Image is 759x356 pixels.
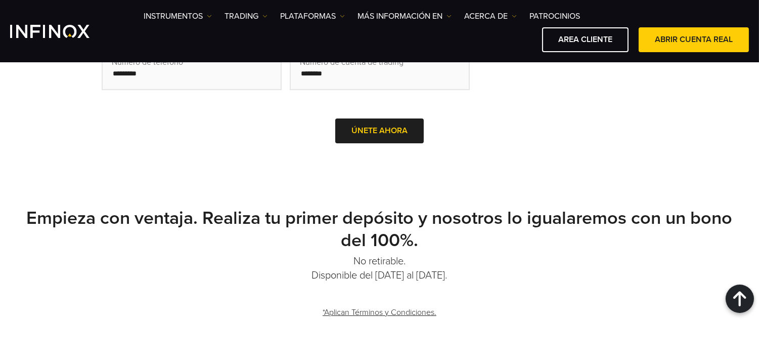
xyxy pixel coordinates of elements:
[335,118,424,143] button: Únete ahora
[351,126,408,136] span: Únete ahora
[225,10,267,22] a: TRADING
[322,300,437,325] a: *Aplican Términos y Condiciones.
[27,207,733,251] strong: Empieza con ventaja. Realiza tu primer depósito y nosotros lo igualaremos con un bono del 100%.
[280,10,345,22] a: PLATAFORMAS
[639,27,749,52] a: ABRIR CUENTA REAL
[10,25,113,38] a: INFINOX Logo
[26,254,734,283] p: No retirable. Disponible del [DATE] al [DATE].
[144,10,212,22] a: Instrumentos
[358,10,452,22] a: Más información en
[529,10,580,22] a: Patrocinios
[464,10,517,22] a: ACERCA DE
[542,27,629,52] a: AREA CLIENTE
